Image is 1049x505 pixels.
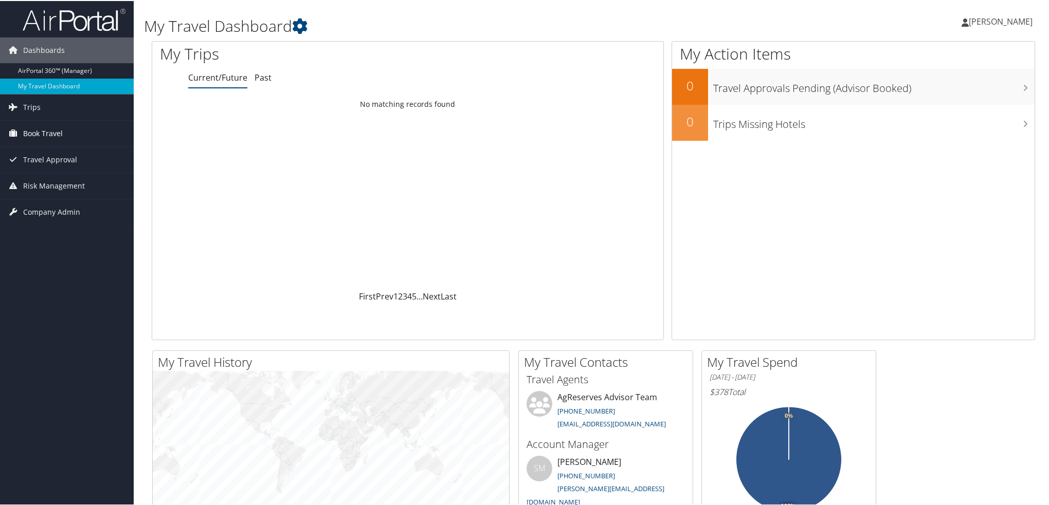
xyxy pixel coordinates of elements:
[672,112,708,129] h2: 0
[527,455,552,480] div: SM
[23,7,125,31] img: airportal-logo.png
[710,385,728,397] span: $378
[23,198,80,224] span: Company Admin
[403,290,407,301] a: 3
[407,290,412,301] a: 4
[158,352,509,370] h2: My Travel History
[713,111,1035,130] h3: Trips Missing Hotels
[672,104,1035,140] a: 0Trips Missing Hotels
[962,5,1043,36] a: [PERSON_NAME]
[969,15,1033,26] span: [PERSON_NAME]
[23,36,65,62] span: Dashboards
[527,371,685,386] h3: Travel Agents
[23,172,85,198] span: Risk Management
[521,390,690,432] li: AgReserves Advisor Team
[398,290,403,301] a: 2
[152,94,663,113] td: No matching records found
[785,412,793,418] tspan: 0%
[557,418,666,427] a: [EMAIL_ADDRESS][DOMAIN_NAME]
[441,290,457,301] a: Last
[255,71,272,82] a: Past
[524,352,693,370] h2: My Travel Contacts
[160,42,443,64] h1: My Trips
[672,76,708,93] h2: 0
[557,470,615,479] a: [PHONE_NUMBER]
[23,146,77,172] span: Travel Approval
[376,290,393,301] a: Prev
[710,385,868,397] h6: Total
[423,290,441,301] a: Next
[144,14,743,36] h1: My Travel Dashboard
[23,93,41,119] span: Trips
[359,290,376,301] a: First
[527,436,685,451] h3: Account Manager
[713,75,1035,95] h3: Travel Approvals Pending (Advisor Booked)
[393,290,398,301] a: 1
[710,371,868,381] h6: [DATE] - [DATE]
[188,71,247,82] a: Current/Future
[23,120,63,145] span: Book Travel
[672,68,1035,104] a: 0Travel Approvals Pending (Advisor Booked)
[672,42,1035,64] h1: My Action Items
[707,352,876,370] h2: My Travel Spend
[412,290,417,301] a: 5
[557,405,615,415] a: [PHONE_NUMBER]
[417,290,423,301] span: …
